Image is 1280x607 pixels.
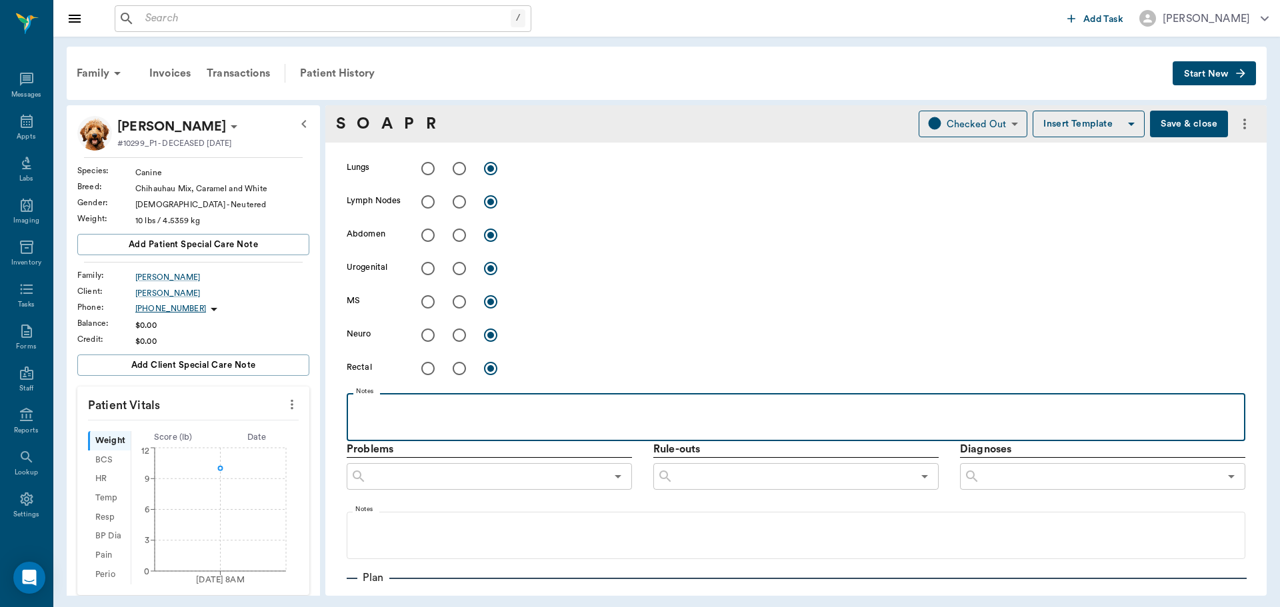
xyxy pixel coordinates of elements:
[11,258,41,268] div: Inventory
[1033,111,1145,137] button: Insert Template
[1062,6,1129,31] button: Add Task
[77,285,135,297] div: Client :
[16,342,36,352] div: Forms
[15,468,38,478] div: Lookup
[77,317,135,329] div: Balance :
[19,384,33,394] div: Staff
[215,431,299,444] div: Date
[347,195,401,207] label: Lymph Nodes
[131,358,256,372] span: Add client Special Care Note
[1129,6,1279,31] button: [PERSON_NAME]
[11,90,42,100] div: Messages
[14,426,39,436] div: Reports
[88,565,131,584] div: Perio
[77,234,309,255] button: Add patient Special Care Note
[13,510,40,520] div: Settings
[141,57,199,89] a: Invoices
[117,116,226,137] div: Karl Poynor
[145,536,149,544] tspan: 3
[13,216,39,226] div: Imaging
[17,132,35,142] div: Appts
[135,335,309,347] div: $0.00
[1233,113,1256,135] button: more
[77,301,135,313] div: Phone :
[357,570,389,586] p: Plan
[145,474,149,482] tspan: 9
[77,165,135,177] div: Species :
[88,450,131,470] div: BCS
[915,467,934,486] button: Open
[144,567,149,575] tspan: 0
[88,546,131,565] div: Pain
[88,470,131,489] div: HR
[347,441,632,457] p: Problems
[347,328,371,340] label: Neuro
[947,117,1007,132] div: Checked Out
[77,181,135,193] div: Breed :
[145,506,149,514] tspan: 6
[196,576,245,584] tspan: [DATE] 8AM
[281,393,303,416] button: more
[141,447,149,455] tspan: 12
[77,354,309,376] button: Add client Special Care Note
[88,431,131,450] div: Weight
[131,431,215,444] div: Score ( lb )
[77,197,135,209] div: Gender :
[129,237,258,252] span: Add patient Special Care Note
[135,199,309,211] div: [DEMOGRAPHIC_DATA] - Neutered
[135,287,309,299] a: [PERSON_NAME]
[199,57,278,89] a: Transactions
[135,319,309,331] div: $0.00
[1173,61,1256,86] button: Start New
[357,112,369,136] a: O
[426,112,436,136] a: R
[355,505,373,514] label: Notes
[77,386,309,420] p: Patient Vitals
[77,116,112,151] img: Profile Image
[135,183,309,195] div: Chihauhau Mix, Caramel and White
[381,112,393,136] a: A
[135,303,206,314] p: [PHONE_NUMBER]
[77,333,135,345] div: Credit :
[13,562,45,594] div: Open Intercom Messenger
[653,441,939,457] p: Rule-outs
[609,467,627,486] button: Open
[77,269,135,281] div: Family :
[404,112,414,136] a: P
[61,5,88,32] button: Close drawer
[140,9,511,28] input: Search
[347,228,385,240] label: Abdomen
[69,57,133,89] div: Family
[135,215,309,227] div: 10 lbs / 4.5359 kg
[347,295,360,306] label: MS
[88,527,131,546] div: BP Dia
[135,271,309,283] a: [PERSON_NAME]
[1163,11,1250,27] div: [PERSON_NAME]
[117,116,226,137] p: [PERSON_NAME]
[19,174,33,184] div: Labs
[336,112,345,136] a: S
[347,261,387,273] label: Urogenital
[347,161,370,173] label: Lungs
[117,137,231,149] p: #10299_P1 - DECEASED [DATE]
[88,488,131,508] div: Temp
[1150,111,1228,137] button: Save & close
[77,213,135,225] div: Weight :
[356,387,374,396] label: Notes
[347,361,372,373] label: Rectal
[18,300,35,310] div: Tasks
[1222,467,1241,486] button: Open
[292,57,383,89] a: Patient History
[511,9,525,27] div: /
[135,167,309,179] div: Canine
[88,508,131,527] div: Resp
[960,441,1245,458] p: Diagnoses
